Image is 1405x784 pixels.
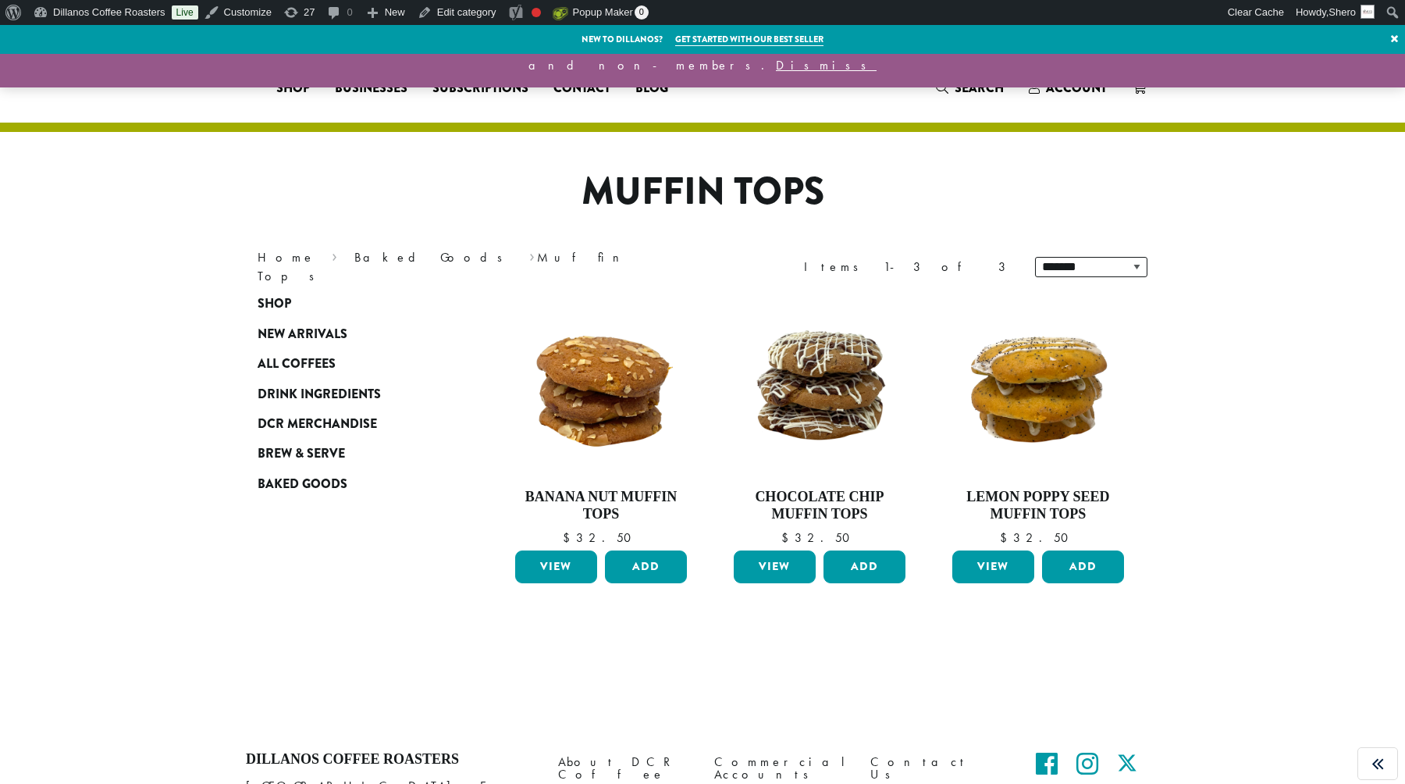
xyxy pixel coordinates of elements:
[1000,529,1076,546] bdi: 32.50
[1384,25,1405,53] a: ×
[515,551,597,583] a: View
[1329,6,1356,18] span: Shero
[553,79,610,98] span: Contact
[332,243,337,267] span: ›
[776,57,877,73] a: Dismiss
[955,79,1004,97] span: Search
[563,529,576,546] span: $
[258,409,445,439] a: DCR Merchandise
[258,355,336,374] span: All Coffees
[511,489,691,522] h4: Banana Nut Muffin Tops
[948,297,1128,544] a: Lemon Poppy Seed Muffin Tops $32.50
[432,79,528,98] span: Subscriptions
[1000,529,1013,546] span: $
[335,79,407,98] span: Businesses
[258,349,445,379] a: All Coffees
[532,8,541,17] div: Focus keyphrase not set
[1042,551,1124,583] button: Add
[948,489,1128,522] h4: Lemon Poppy Seed Muffin Tops
[923,75,1016,101] a: Search
[635,79,668,98] span: Blog
[246,169,1159,215] h1: Muffin Tops
[258,469,445,499] a: Baked Goods
[511,297,691,476] img: Banana-Nut-Muffin-stack-white-background.png
[172,5,198,20] a: Live
[276,79,310,98] span: Shop
[258,325,347,344] span: New Arrivals
[529,243,535,267] span: ›
[675,33,823,46] a: Get started with our best seller
[952,551,1034,583] a: View
[781,529,857,546] bdi: 32.50
[948,297,1128,476] img: Lemon-Poppy-Seed-Muffin-Top-stack-white-background.png
[804,258,1012,276] div: Items 1-3 of 3
[635,5,649,20] span: 0
[734,551,816,583] a: View
[781,529,795,546] span: $
[730,297,909,544] a: Chocolate Chip Muffin Tops $32.50
[258,439,445,469] a: Brew & Serve
[730,489,909,522] h4: Chocolate Chip Muffin Tops
[258,289,445,319] a: Shop
[823,551,905,583] button: Add
[563,529,638,546] bdi: 32.50
[605,551,687,583] button: Add
[258,319,445,349] a: New Arrivals
[258,249,315,265] a: Home
[730,297,909,476] img: Chocolate-Chip-Muffin-Top-stack-white-background.png
[258,379,445,408] a: Drink Ingredients
[258,385,381,404] span: Drink Ingredients
[1046,79,1107,97] span: Account
[258,248,679,286] nav: Breadcrumb
[511,297,691,544] a: Banana Nut Muffin Tops $32.50
[258,294,291,314] span: Shop
[258,444,345,464] span: Brew & Serve
[264,76,322,101] a: Shop
[258,475,347,494] span: Baked Goods
[246,751,535,768] h4: Dillanos Coffee Roasters
[354,249,513,265] a: Baked Goods
[258,415,377,434] span: DCR Merchandise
